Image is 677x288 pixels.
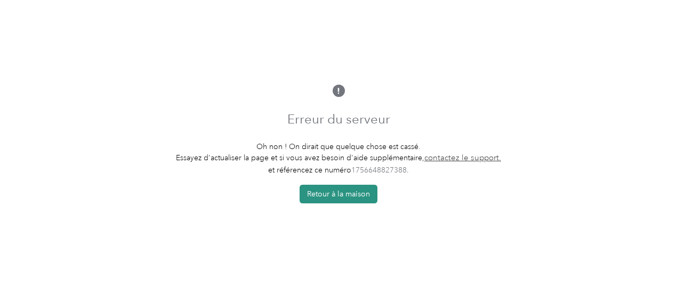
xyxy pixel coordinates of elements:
font: Retour à la maison [307,190,370,199]
button: Retour à la maison [300,185,377,203]
font: . [407,166,409,175]
font: et référencez ce numéro [268,166,351,175]
font: 1756648827388 [351,166,407,175]
font: Erreur du serveur [287,111,390,127]
font: Essayez d'actualiser la page et si vous avez besoin d'aide supplémentaire, [176,153,424,162]
font: Oh non ! On dirait que quelque chose est cassé. [256,142,421,151]
a: contactez le support. [424,153,501,163]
